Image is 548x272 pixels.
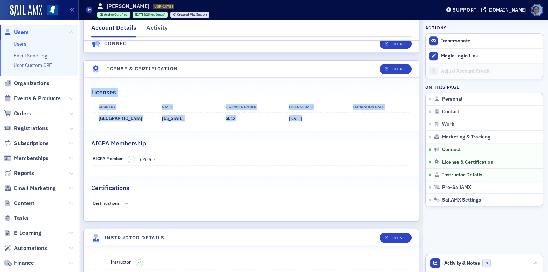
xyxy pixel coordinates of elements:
[442,121,454,128] span: Work
[14,244,47,252] span: Automations
[444,259,480,267] span: Activity & Notes
[531,4,543,16] span: Profile
[425,25,447,31] h4: Actions
[99,115,142,121] span: [GEOGRAPHIC_DATA]
[104,65,178,73] h4: License & Certification
[220,112,283,124] td: 5012
[481,7,529,12] button: [DOMAIN_NAME]
[125,200,128,206] span: —
[154,4,173,9] span: USR-10783
[156,102,220,112] th: State
[442,197,481,203] span: SailAMX Settings
[4,110,31,117] a: Orders
[442,109,460,115] span: Contact
[487,7,527,13] div: [DOMAIN_NAME]
[441,38,470,44] button: Impersonate
[380,39,411,49] button: Edit All
[14,124,48,132] span: Registrations
[14,110,31,117] span: Orders
[14,199,34,207] span: Content
[47,5,58,15] img: SailAMX
[111,259,131,265] span: Instructor
[220,102,283,112] th: License Number
[93,200,120,206] span: Certifications
[14,28,29,36] span: Users
[390,236,406,240] div: Edit All
[133,12,168,18] div: 1997-02-11 00:00:00
[135,12,145,17] span: [DATE]
[14,229,41,237] span: E-Learning
[4,169,34,177] a: Reports
[93,102,156,112] th: Country
[442,96,462,102] span: Personal
[104,40,130,47] h4: Connect
[14,214,29,222] span: Tasks
[14,95,61,102] span: Events & Products
[91,88,116,97] h2: Licenses
[289,115,302,121] span: [DATE]
[97,12,131,18] div: Active: Active: Certified
[14,62,52,68] a: User Custom CPE
[91,183,129,192] h2: Certifications
[91,139,146,148] h2: AICPA Membership
[4,199,34,207] a: Content
[442,134,490,140] span: Marketing & Tracking
[14,259,34,267] span: Finance
[14,80,49,87] span: Organizations
[138,156,155,162] span: 1626065
[442,159,493,165] span: License & Certification
[4,28,29,36] a: Users
[177,13,207,17] div: Import
[170,12,209,18] div: Created Via: Import
[4,184,56,192] a: Email Marketing
[283,102,347,112] th: License Date
[14,169,34,177] span: Reports
[425,84,543,90] h4: On this page
[347,102,410,112] th: Expiration Date
[104,234,165,242] h4: Instructor Details
[146,23,168,36] div: Activity
[453,7,477,13] div: Support
[4,80,49,87] a: Organizations
[426,63,543,79] a: Adjust Account Credit
[4,244,47,252] a: Automations
[114,12,128,17] span: Certified
[380,233,411,243] button: Edit All
[390,42,406,46] div: Edit All
[4,95,61,102] a: Events & Products
[100,12,128,17] a: Active Certified
[390,67,406,71] div: Edit All
[441,68,539,74] div: Adjust Account Credit
[4,214,29,222] a: Tasks
[380,64,411,74] button: Edit All
[10,5,42,16] img: SailAMX
[14,53,47,59] a: Email Send Log
[441,53,539,59] div: Magic Login Link
[4,140,49,147] a: Subscriptions
[442,184,471,191] span: Pre-SailAMX
[104,12,114,17] span: Active
[4,229,41,237] a: E-Learning
[177,12,196,17] span: Created Via :
[14,41,26,47] a: Users
[4,259,34,267] a: Finance
[14,184,56,192] span: Email Marketing
[482,259,491,267] span: 0
[442,147,461,153] span: Connect
[442,172,482,178] span: Instructor Details
[14,140,49,147] span: Subscriptions
[4,124,48,132] a: Registrations
[93,156,123,161] span: AICPA Member
[4,155,48,162] a: Memberships
[107,2,149,10] h1: [PERSON_NAME]
[42,5,58,16] a: View Homepage
[162,115,184,121] span: [US_STATE]
[426,48,543,63] button: Magic Login Link
[135,12,165,17] div: (28yrs 6mos)
[91,23,136,37] div: Account Details
[14,155,48,162] span: Memberships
